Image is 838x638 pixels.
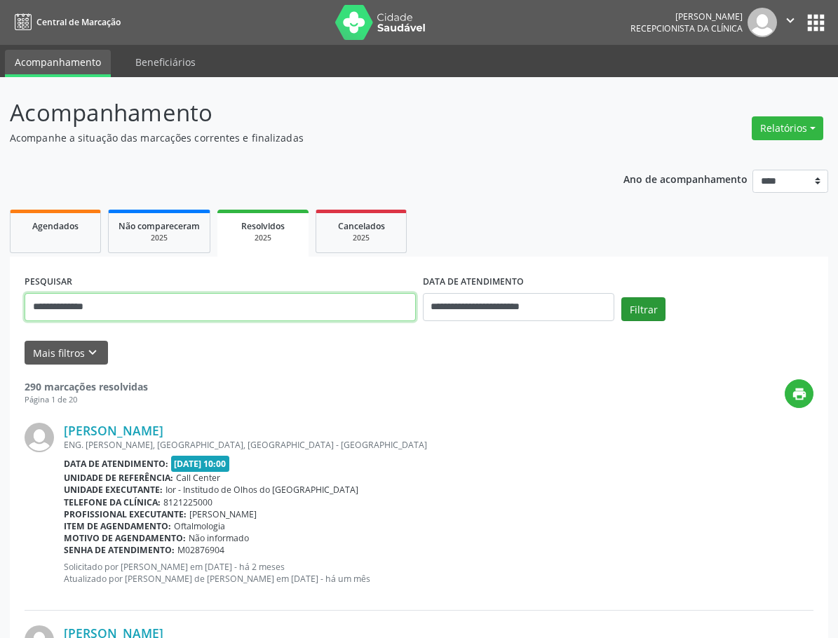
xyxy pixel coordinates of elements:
span: Ior - Institudo de Olhos do [GEOGRAPHIC_DATA] [165,484,358,496]
div: ENG. [PERSON_NAME], [GEOGRAPHIC_DATA], [GEOGRAPHIC_DATA] - [GEOGRAPHIC_DATA] [64,439,813,451]
p: Acompanhamento [10,95,583,130]
a: Acompanhamento [5,50,111,77]
span: Central de Marcação [36,16,121,28]
img: img [25,423,54,452]
span: M02876904 [177,544,224,556]
a: [PERSON_NAME] [64,423,163,438]
i: keyboard_arrow_down [85,345,100,360]
p: Solicitado por [PERSON_NAME] em [DATE] - há 2 meses Atualizado por [PERSON_NAME] de [PERSON_NAME]... [64,561,813,585]
span: Recepcionista da clínica [630,22,743,34]
button: Mais filtroskeyboard_arrow_down [25,341,108,365]
b: Unidade executante: [64,484,163,496]
b: Motivo de agendamento: [64,532,186,544]
i:  [783,13,798,28]
p: Acompanhe a situação das marcações correntes e finalizadas [10,130,583,145]
button: print [785,379,813,408]
span: [DATE] 10:00 [171,456,230,472]
button: Filtrar [621,297,665,321]
label: PESQUISAR [25,271,72,293]
div: 2025 [326,233,396,243]
i: print [792,386,807,402]
button:  [777,8,804,37]
span: 8121225000 [163,496,212,508]
label: DATA DE ATENDIMENTO [423,271,524,293]
span: [PERSON_NAME] [189,508,257,520]
span: Call Center [176,472,220,484]
div: 2025 [119,233,200,243]
p: Ano de acompanhamento [623,170,748,187]
span: Cancelados [338,220,385,232]
b: Data de atendimento: [64,458,168,470]
a: Central de Marcação [10,11,121,34]
b: Item de agendamento: [64,520,171,532]
strong: 290 marcações resolvidas [25,380,148,393]
button: Relatórios [752,116,823,140]
div: [PERSON_NAME] [630,11,743,22]
b: Telefone da clínica: [64,496,161,508]
img: img [748,8,777,37]
b: Unidade de referência: [64,472,173,484]
span: Oftalmologia [174,520,225,532]
div: Página 1 de 20 [25,394,148,406]
b: Profissional executante: [64,508,187,520]
b: Senha de atendimento: [64,544,175,556]
a: Beneficiários [126,50,205,74]
div: 2025 [227,233,299,243]
span: Resolvidos [241,220,285,232]
span: Não compareceram [119,220,200,232]
span: Não informado [189,532,249,544]
span: Agendados [32,220,79,232]
button: apps [804,11,828,35]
